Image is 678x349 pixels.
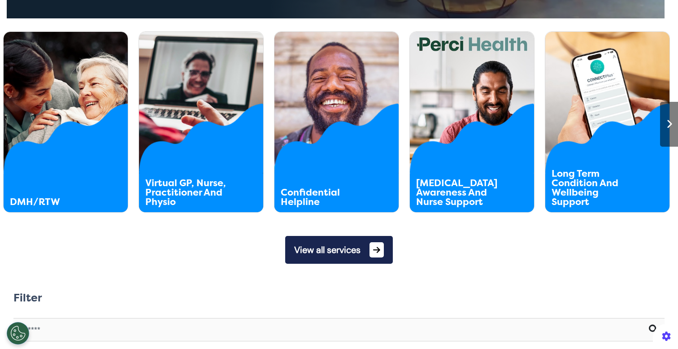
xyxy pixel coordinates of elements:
[13,292,42,305] h2: Filter
[7,322,29,345] button: Open Preferences
[281,188,368,207] div: Confidential Helpline
[10,197,97,207] div: DMH/RTW
[145,179,232,207] div: Virtual GP, Nurse, Practitioner And Physio
[416,179,503,207] div: [MEDICAL_DATA] Awareness And Nurse Support
[285,236,393,264] button: View all services
[552,169,639,207] div: Long Term Condition And Wellbeing Support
